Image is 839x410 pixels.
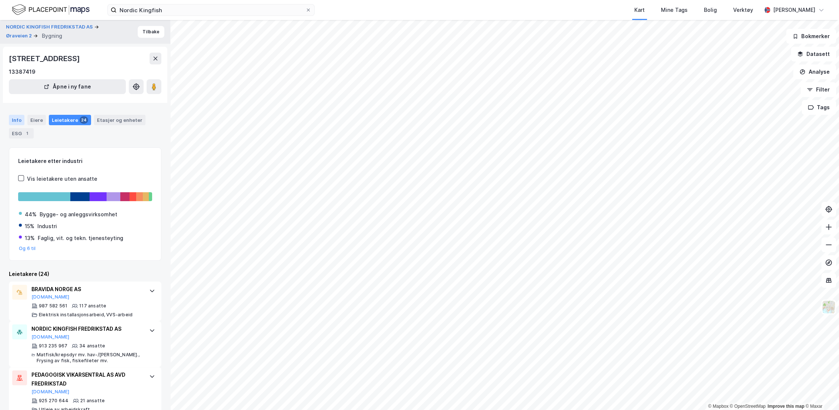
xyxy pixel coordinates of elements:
[42,31,62,40] div: Bygning
[19,246,36,251] button: Og 6 til
[9,79,126,94] button: Åpne i ny fane
[786,29,836,44] button: Bokmerker
[40,210,117,219] div: Bygge- og anleggsvirksomhet
[79,303,106,309] div: 117 ansatte
[9,67,36,76] div: 13387419
[39,398,68,404] div: 925 270 644
[733,6,753,14] div: Verktøy
[38,234,123,243] div: Faglig, vit. og tekn. tjenesteyting
[9,270,161,279] div: Leietakere (24)
[31,334,70,340] button: [DOMAIN_NAME]
[9,53,81,64] div: [STREET_ADDRESS]
[730,404,766,409] a: OpenStreetMap
[39,343,67,349] div: 913 235 967
[793,64,836,79] button: Analyse
[802,374,839,410] div: Kontrollprogram for chat
[791,47,836,61] button: Datasett
[9,115,24,125] div: Info
[31,294,70,300] button: [DOMAIN_NAME]
[80,398,105,404] div: 21 ansatte
[31,324,142,333] div: NORDIC KINGFISH FREDRIKSTAD AS
[27,115,46,125] div: Eiere
[802,374,839,410] iframe: Chat Widget
[79,343,105,349] div: 34 ansatte
[25,234,35,243] div: 13%
[773,6,815,14] div: [PERSON_NAME]
[49,115,91,125] div: Leietakere
[801,82,836,97] button: Filter
[23,130,31,137] div: 1
[802,100,836,115] button: Tags
[39,303,67,309] div: 987 582 561
[31,285,142,294] div: BRAVIDA NORGE AS
[12,3,90,16] img: logo.f888ab2527a4732fd821a326f86c7f29.svg
[97,117,142,123] div: Etasjer og enheter
[37,222,57,231] div: Industri
[708,404,728,409] a: Mapbox
[6,32,33,40] button: Øraveien 2
[9,128,34,139] div: ESG
[634,6,645,14] div: Kart
[661,6,688,14] div: Mine Tags
[704,6,717,14] div: Bolig
[18,157,152,166] div: Leietakere etter industri
[822,300,836,314] img: Z
[25,222,34,231] div: 15%
[768,404,804,409] a: Improve this map
[37,352,142,364] div: Matfisk/krepsdyr mv. hav-/[PERSON_NAME]., Frysing av fisk, fiskefileter mv.
[31,389,70,395] button: [DOMAIN_NAME]
[138,26,164,38] button: Tilbake
[80,116,88,124] div: 24
[117,4,305,16] input: Søk på adresse, matrikkel, gårdeiere, leietakere eller personer
[31,370,142,388] div: PEDAGOGISK VIKARSENTRAL AS AVD FREDRIKSTAD
[27,174,97,183] div: Vis leietakere uten ansatte
[25,210,37,219] div: 44%
[6,23,94,31] button: NORDIC KINGFISH FREDRIKSTAD AS
[39,312,132,318] div: Elektrisk installasjonsarbeid, VVS-arbeid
